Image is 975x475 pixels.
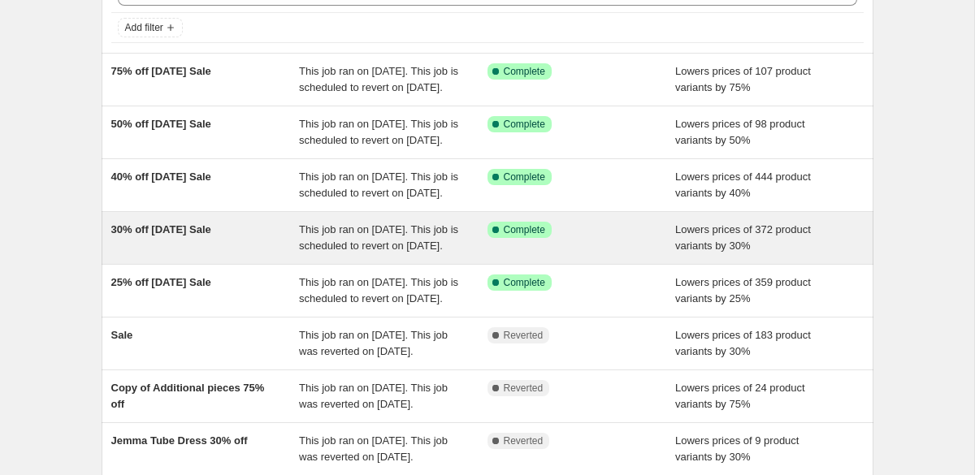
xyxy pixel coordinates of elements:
span: Lowers prices of 98 product variants by 50% [675,118,805,146]
span: This job ran on [DATE]. This job was reverted on [DATE]. [299,434,448,463]
span: 75% off [DATE] Sale [111,65,211,77]
button: Add filter [118,18,183,37]
span: Copy of Additional pieces 75% off [111,382,265,410]
span: This job ran on [DATE]. This job was reverted on [DATE]. [299,382,448,410]
span: This job ran on [DATE]. This job is scheduled to revert on [DATE]. [299,65,458,93]
span: Complete [504,276,545,289]
span: This job ran on [DATE]. This job is scheduled to revert on [DATE]. [299,276,458,304]
span: Lowers prices of 372 product variants by 30% [675,223,811,252]
span: Lowers prices of 107 product variants by 75% [675,65,811,93]
span: This job ran on [DATE]. This job is scheduled to revert on [DATE]. [299,118,458,146]
span: Reverted [504,382,544,395]
span: Lowers prices of 359 product variants by 25% [675,276,811,304]
span: 30% off [DATE] Sale [111,223,211,235]
span: Lowers prices of 183 product variants by 30% [675,329,811,357]
span: Complete [504,171,545,184]
span: 50% off [DATE] Sale [111,118,211,130]
span: Reverted [504,434,544,447]
span: Complete [504,65,545,78]
span: This job ran on [DATE]. This job is scheduled to revert on [DATE]. [299,223,458,252]
span: 25% off [DATE] Sale [111,276,211,288]
span: Complete [504,118,545,131]
span: Complete [504,223,545,236]
span: This job ran on [DATE]. This job was reverted on [DATE]. [299,329,448,357]
span: 40% off [DATE] Sale [111,171,211,183]
span: Add filter [125,21,163,34]
span: Jemma Tube Dress 30% off [111,434,248,447]
span: Reverted [504,329,544,342]
span: Lowers prices of 444 product variants by 40% [675,171,811,199]
span: Lowers prices of 9 product variants by 30% [675,434,799,463]
span: This job ran on [DATE]. This job is scheduled to revert on [DATE]. [299,171,458,199]
span: Lowers prices of 24 product variants by 75% [675,382,805,410]
span: Sale [111,329,133,341]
